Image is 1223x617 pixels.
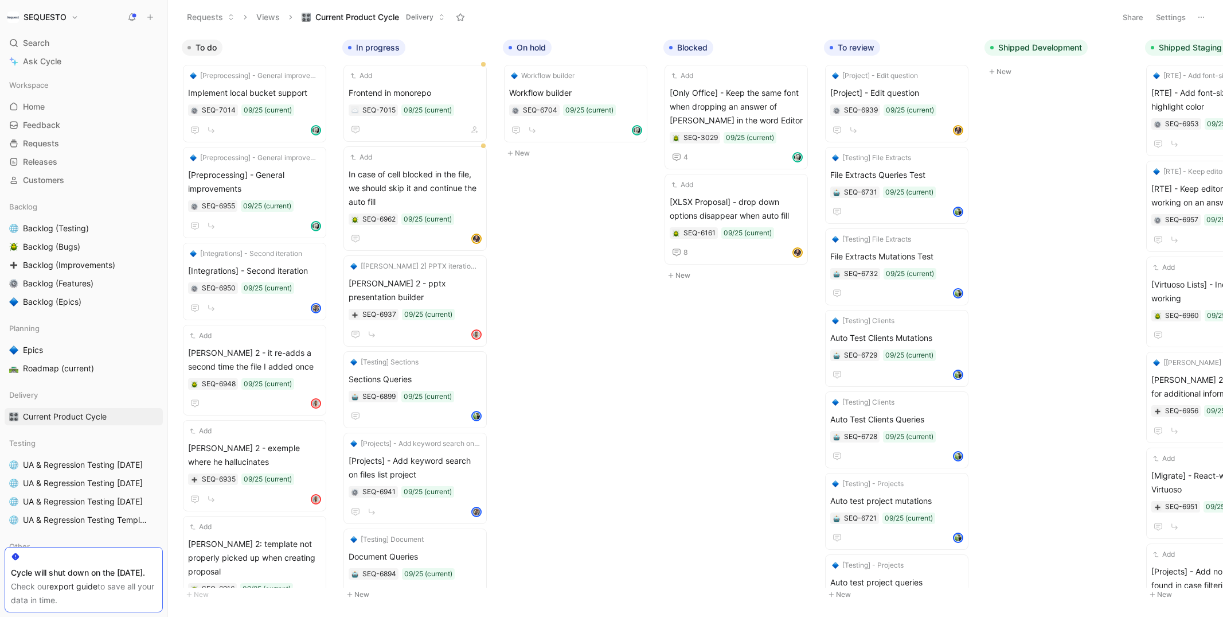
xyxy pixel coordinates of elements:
img: 🪲 [673,230,679,237]
img: 🤖 [833,352,840,359]
span: Workspace [9,79,49,91]
div: SEQ-6960 [1165,310,1199,321]
img: avatar [954,452,962,460]
div: SEQ-6955 [202,200,235,212]
img: 🪲 [9,242,18,251]
button: New [503,146,654,160]
button: 🎛️Current Product CycleDelivery [296,9,450,26]
button: ☁️ [351,106,359,114]
span: [Only Office] - Keep the same font when dropping an answer of [PERSON_NAME] in the word Editor [670,86,803,127]
span: File Extracts Queries Test [830,168,963,182]
img: 🤖 [351,394,358,401]
button: 🪲 [672,229,680,237]
span: 8 [683,249,688,256]
a: 🔷[Preprocessing] - General improvements[Preprocessing] - General improvements09/25 (current)avatar [183,147,326,238]
button: Add [349,70,374,82]
a: 🪲Backlog (Bugs) [5,238,163,255]
span: Delivery [9,389,38,401]
a: Add[Only Office] - Keep the same font when dropping an answer of [PERSON_NAME] in the word Editor... [665,65,808,169]
button: Shipped Development [984,40,1088,56]
a: 🌐UA & Regression Testing [DATE] [5,456,163,474]
div: 🪲 [351,215,359,223]
a: Add[PERSON_NAME] 2 - it re-adds a second time the file I added once09/25 (current)avatar [183,325,326,416]
img: 🔷 [832,72,839,79]
span: Requests [23,138,59,149]
div: ⚙️ [190,284,198,292]
div: SEQ-3029 [683,132,718,143]
button: 8 [670,246,690,259]
img: 🔷 [350,440,357,447]
span: Home [23,101,45,112]
button: 🔷[Testing] File Extracts [830,234,913,245]
div: Delivery🎛️Current Product Cycle [5,386,163,425]
div: Planning🔷Epics🛣️Roadmap (current) [5,320,163,377]
a: ⚙️Backlog (Features) [5,275,163,292]
img: ⚙️ [191,203,198,210]
a: Home [5,98,163,115]
button: 🔷[Testing] File Extracts [830,152,913,164]
button: Add [670,70,695,82]
span: To do [196,42,217,53]
a: 🔷[Testing] File ExtractsFile Extracts Queries Test09/25 (current)avatar [825,147,968,224]
div: 09/25 (current) [886,268,934,280]
img: avatar [312,222,320,230]
button: 🛣️ [7,362,21,375]
button: ➕ [7,258,21,272]
img: avatar [472,412,480,420]
img: 🤖 [833,189,840,196]
div: 🪲 [190,380,198,388]
img: 🎛️ [302,13,311,22]
span: [Integrations] - Second iteration [200,248,302,259]
div: ⚙️ [1154,216,1162,224]
button: ⚙️ [7,277,21,290]
img: 🔷 [350,263,357,270]
div: SEQ-6953 [1165,118,1199,130]
img: 🔷 [1153,168,1160,175]
button: Blocked [663,40,713,56]
a: 🌐Backlog (Testing) [5,220,163,237]
span: File Extracts Mutations Test [830,250,963,263]
span: Current Product Cycle [315,11,399,23]
a: Add[XLSX Proposal] - drop down options disappear when auto fill09/25 (current)8avatar [665,174,808,265]
button: 🪲 [672,134,680,142]
div: 09/25 (current) [886,104,934,116]
div: SEQ-6939 [844,104,878,116]
img: ⚙️ [9,279,18,288]
button: 🔷[Projects] - Add keyword search on files list project [349,438,482,449]
a: 🔷[Projects] - Add keyword search on files list project[Projects] - Add keyword search on files li... [343,433,487,524]
div: SEQ-6957 [1165,214,1198,226]
button: 🔷 [7,295,21,309]
button: 🤖 [833,433,841,441]
div: 09/25 (current) [244,104,292,116]
button: On hold [503,40,552,56]
span: In case of cell blocked in the file, we should skip it and continue the auto fill [349,168,482,209]
img: 🔷 [511,72,518,79]
button: 🤖 [833,270,841,278]
span: Releases [23,156,57,168]
img: 🔷 [350,359,357,366]
img: 🔷 [832,154,839,161]
span: [Testing] Clients [842,397,894,408]
span: [Project] - Edit question [830,86,963,100]
img: ⚙️ [1154,217,1161,224]
img: 🔷 [832,399,839,406]
div: 09/25 (current) [404,309,452,320]
span: Customers [23,174,64,186]
div: Testing🌐UA & Regression Testing [DATE]🌐UA & Regression Testing [DATE]🌐UA & Regression Testing [DA... [5,434,163,529]
div: SEQ-6161 [683,227,716,239]
div: 🤖 [833,188,841,196]
span: [PERSON_NAME] 2 - pptx presentation builder [349,277,482,304]
img: 🔷 [190,154,197,161]
img: avatar [472,331,480,339]
span: Blocked [677,42,708,53]
div: 09/25 (current) [243,200,291,212]
span: Epics [23,344,43,356]
button: 🔷[Preprocessing] - General improvements [188,70,321,82]
span: [XLSX Proposal] - drop down options disappear when auto fill [670,195,803,223]
a: 🔷Backlog (Epics) [5,293,163,311]
div: 09/25 (current) [885,350,933,361]
img: 🪲 [191,381,198,388]
div: 09/25 (current) [404,214,452,225]
img: avatar [954,126,962,134]
button: ⚙️ [833,106,841,114]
